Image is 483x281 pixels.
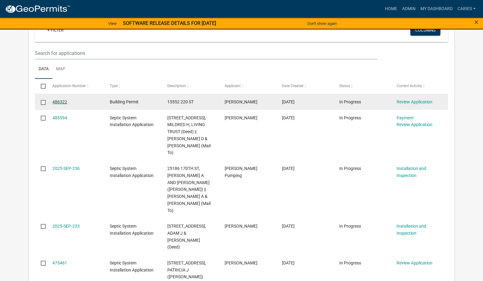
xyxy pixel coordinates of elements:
[225,84,241,88] span: Applicant
[167,99,194,104] span: 15552 220 ST
[225,166,257,178] span: Cooley Pumping
[123,20,216,26] strong: SOFTWARE RELEASE DETAILS FOR [DATE]
[410,25,440,36] button: Columns
[35,47,378,60] input: Search for applications
[52,84,86,88] span: Application Number
[397,122,432,127] a: Review Application
[52,260,67,265] a: 475461
[397,260,432,265] a: Review Application
[167,224,206,249] span: 26951 215TH ST, VOLKER, ADAM J & VOLKER, CORISSA M (Deed)
[167,84,186,88] span: Description
[52,115,67,120] a: 485594
[391,79,448,94] datatable-header-cell: Current Activity
[110,115,154,127] span: Septic System Installation Application
[52,99,67,104] a: 486322
[339,115,361,120] span: In Progress
[47,79,104,94] datatable-header-cell: Application Number
[35,60,52,79] a: Data
[397,84,422,88] span: Current Activity
[339,166,361,171] span: In Progress
[106,18,119,29] a: View
[282,84,303,88] span: Date Created
[110,260,154,272] span: Septic System Installation Application
[474,18,478,26] span: ×
[400,3,418,15] a: Admin
[52,60,69,79] a: Map
[225,115,257,120] span: Brandon Morton
[339,224,361,229] span: In Progress
[225,224,257,229] span: Ben Delagardelle
[339,99,361,104] span: In Progress
[225,99,257,104] span: Michael Woofter
[282,260,295,265] span: 09/08/2025
[339,260,361,265] span: In Progress
[282,224,295,229] span: 09/18/2025
[282,99,295,104] span: 10/01/2025
[110,99,139,104] span: Building Permit
[110,224,154,236] span: Septic System Installation Application
[333,79,391,94] datatable-header-cell: Status
[397,99,432,104] a: Review Application
[397,166,426,178] a: Installation and Inspection
[167,115,211,155] span: 20545 110TH ST, EILDERTS, MILDRED H, LIVING TRUST (Deed) || EILDERTS, MARVIN D & MILDRED H (Mail To)
[52,166,80,171] a: 2025-SEP-236
[276,79,333,94] datatable-header-cell: Date Created
[219,79,276,94] datatable-header-cell: Applicant
[167,260,206,279] span: 13725 X AVE, JOHNSON, PATRICIA J (Deed)
[52,224,80,229] a: 2025-SEP-233
[455,3,478,15] a: CarieS
[104,79,161,94] datatable-header-cell: Type
[225,260,257,265] span: Sarah
[418,3,455,15] a: My Dashboard
[282,115,295,120] span: 09/29/2025
[382,3,400,15] a: Home
[474,18,478,26] button: Close
[161,79,219,94] datatable-header-cell: Description
[305,18,339,29] button: Don't show again
[110,166,154,178] span: Septic System Installation Application
[397,115,414,120] a: Payment
[35,79,47,94] datatable-header-cell: Select
[339,84,350,88] span: Status
[282,166,295,171] span: 09/26/2025
[110,84,118,88] span: Type
[397,224,426,236] a: Installation and Inspection
[42,25,69,36] a: + Filter
[167,166,211,213] span: 25186 170TH ST, LUCHSINGER, KYLENE A AND BEVERLY A BUTLER (Deed) || LUCHSINGER, KYLENE A & BEVERL...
